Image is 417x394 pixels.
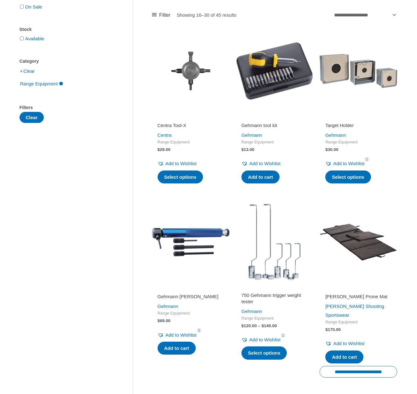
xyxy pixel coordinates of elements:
span: Add to Wishlist [333,341,364,346]
div: Category [20,57,114,66]
p: Showing 16–30 of 45 results [177,13,236,17]
select: Shop order [332,10,397,20]
a: Add to cart: “Gehmann Torque Wrench” [158,342,196,355]
button: Clear [20,112,44,123]
a: Centra [158,132,172,138]
span: Add to Wishlist [333,161,364,166]
a: Gehmann [241,309,262,314]
a: Clear [23,68,35,74]
a: Available [25,36,44,41]
span: 1 [364,157,369,162]
span: – [258,323,260,328]
span: 1 [197,328,202,333]
span: Range Equipment [241,316,308,321]
input: Available [20,37,24,40]
a: On Sale [25,4,42,9]
a: Range Equipment [20,81,64,86]
h2: Gehmann [PERSON_NAME] [158,293,224,300]
bdi: 13.00 [241,147,254,152]
span: $ [241,323,244,328]
a: Gehmann [241,132,262,138]
span: $ [325,147,328,152]
a: Add to cart: “SAUER Prone Mat” [325,351,363,364]
iframe: Customer reviews powered by Trustpilot [325,285,391,292]
a: Target Holder [325,122,391,131]
span: $ [241,147,244,152]
span: 1 [281,333,286,338]
a: Gehmann [158,304,178,309]
span: Range Equipment [158,140,224,145]
img: 750 Gehmann trigger weight tester [236,203,313,281]
bdi: 30.00 [325,147,338,152]
a: Gehmann [PERSON_NAME] [158,293,224,302]
h2: Centra Tool-X [158,122,224,129]
span: $ [325,327,328,332]
a: Add to Wishlist [241,335,281,344]
a: Add to Wishlist [158,331,197,339]
a: Select options for “750 Gehmann trigger weight tester” [241,346,287,360]
a: Add to Wishlist [325,339,364,348]
a: 750 Gehmann trigger weight tester [241,292,308,307]
a: Select options for “Centra Tool-X” [158,171,203,184]
span: Range Equipment [325,140,391,145]
span: Add to Wishlist [165,332,197,338]
bdi: 29.00 [158,147,171,152]
span: $ [158,147,160,152]
img: Gehmann tool kit [236,32,313,110]
a: Select options for “Target Holder” [325,171,371,184]
h2: [PERSON_NAME] Prone Mat [325,293,391,300]
span: Add to Wishlist [249,161,281,166]
a: [PERSON_NAME] Prone Mat [325,293,391,302]
iframe: Customer reviews powered by Trustpilot [241,285,308,292]
span: Range Equipment [325,320,391,325]
a: Add to Wishlist [158,159,197,168]
bdi: 170.00 [325,327,341,332]
a: Add to Wishlist [325,159,364,168]
input: On Sale [20,5,24,9]
span: Range Equipment [158,311,224,316]
span: Range Equipment [241,140,308,145]
iframe: Customer reviews powered by Trustpilot [241,113,308,121]
img: Centra Tool-X [152,32,229,110]
a: Filter [152,10,171,20]
h2: Target Holder [325,122,391,129]
img: SAUER Prone Mat [320,203,397,281]
span: Add to Wishlist [249,337,281,342]
iframe: Customer reviews powered by Trustpilot [158,113,224,121]
a: Add to Wishlist [241,159,281,168]
bdi: 120.00 [241,323,257,328]
bdi: 140.00 [262,323,277,328]
a: Add to cart: “Gehmann tool kit” [241,171,280,184]
a: Gehmann [325,132,346,138]
bdi: 69.00 [158,318,171,323]
a: Gehmann tool kit [241,122,308,131]
span: $ [262,323,264,328]
span: Filter [159,10,171,20]
img: Gehmann Torque wrench [152,203,229,281]
div: Filters [20,103,114,112]
img: Target Holder [320,32,397,110]
iframe: Customer reviews powered by Trustpilot [158,285,224,292]
div: Stock [20,25,114,34]
span: Range Equipment [20,78,59,89]
a: Centra Tool-X [158,122,224,131]
iframe: Customer reviews powered by Trustpilot [325,113,391,121]
h2: Gehmann tool kit [241,122,308,129]
span: Add to Wishlist [165,161,197,166]
h2: 750 Gehmann trigger weight tester [241,292,308,304]
span: $ [158,318,160,323]
a: [PERSON_NAME] Shooting Sportswear [325,304,384,318]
